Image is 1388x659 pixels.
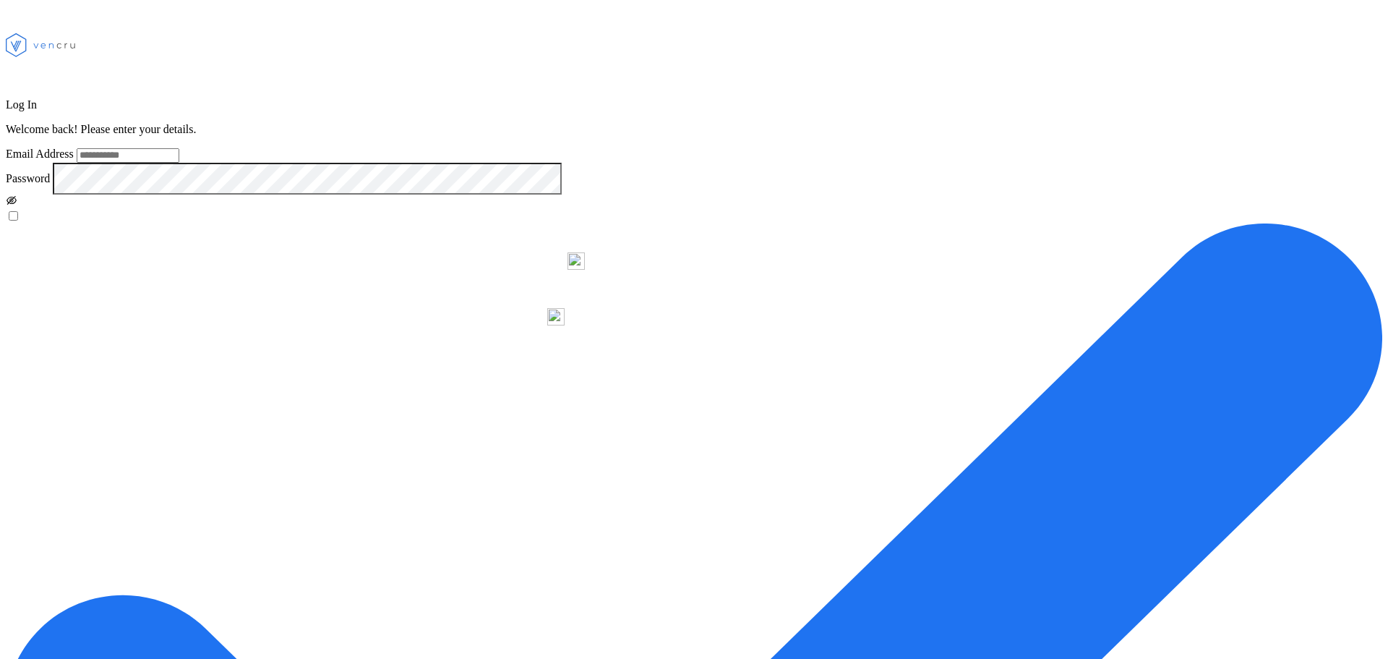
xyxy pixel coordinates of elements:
label: Email Address [6,148,77,160]
p: Welcome back! Please enter your details. [6,123,1382,136]
img: vencru logo [6,6,78,84]
img: npw-badge-icon-locked.svg [567,252,585,270]
iframe: LiveChat chat widget [1327,598,1388,659]
label: Password [6,172,53,184]
p: Log In [6,98,1382,111]
img: npw-badge-icon-locked.svg [547,308,565,326]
